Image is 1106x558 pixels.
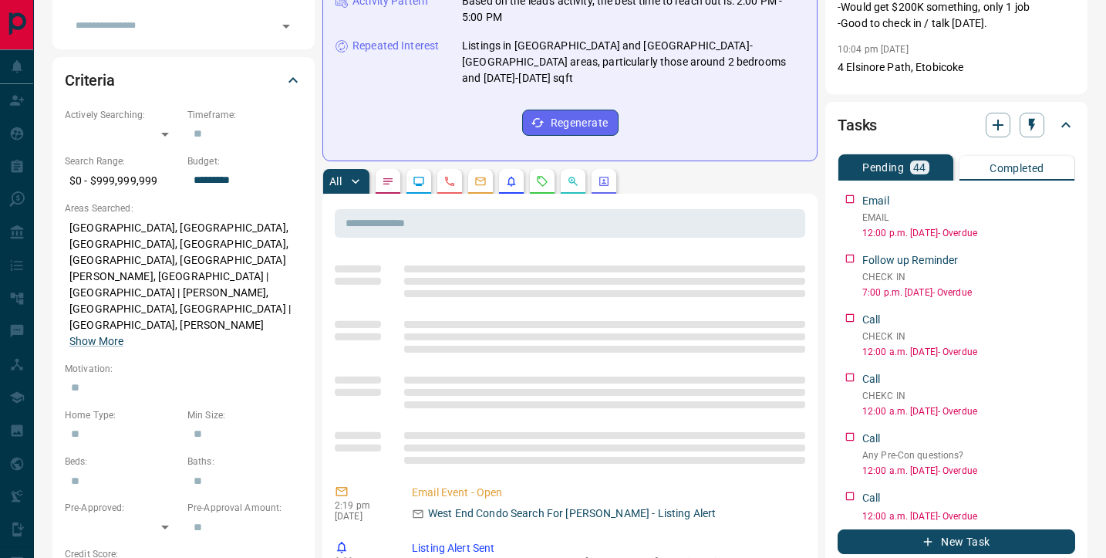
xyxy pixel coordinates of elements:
[862,509,1075,523] p: 12:00 a.m. [DATE] - Overdue
[913,162,926,173] p: 44
[990,163,1044,174] p: Completed
[862,162,904,173] p: Pending
[335,511,389,522] p: [DATE]
[862,270,1075,284] p: CHECK IN
[65,154,180,168] p: Search Range:
[462,38,804,86] p: Listings in [GEOGRAPHIC_DATA] and [GEOGRAPHIC_DATA]-[GEOGRAPHIC_DATA] areas, particularly those a...
[862,448,1075,462] p: Any Pre-Con questions?
[69,333,123,350] button: Show More
[862,330,1075,343] p: CHECK IN
[598,175,610,188] svg: Agent Actions
[536,175,548,188] svg: Requests
[65,62,302,99] div: Criteria
[838,113,877,137] h2: Tasks
[474,175,487,188] svg: Emails
[352,38,439,54] p: Repeated Interest
[382,175,394,188] svg: Notes
[862,371,881,387] p: Call
[65,108,180,122] p: Actively Searching:
[187,154,302,168] p: Budget:
[862,404,1075,418] p: 12:00 a.m. [DATE] - Overdue
[522,110,619,136] button: Regenerate
[567,175,579,188] svg: Opportunities
[862,389,1075,403] p: CHEKC IN
[838,107,1075,144] div: Tasks
[65,68,115,93] h2: Criteria
[65,501,180,515] p: Pre-Approved:
[65,362,302,376] p: Motivation:
[862,312,881,328] p: Call
[862,211,1075,225] p: EMAIL
[838,44,909,55] p: 10:04 pm [DATE]
[862,286,1075,299] p: 7:00 p.m. [DATE] - Overdue
[65,201,302,215] p: Areas Searched:
[187,455,302,468] p: Baths:
[413,175,425,188] svg: Lead Browsing Activity
[443,175,456,188] svg: Calls
[187,108,302,122] p: Timeframe:
[65,168,180,194] p: $0 - $999,999,999
[187,501,302,515] p: Pre-Approval Amount:
[187,408,302,422] p: Min Size:
[838,59,1075,76] p: 4 Elsinore Path, Etobicoke
[65,455,180,468] p: Beds:
[862,464,1075,478] p: 12:00 a.m. [DATE] - Overdue
[862,431,881,447] p: Call
[862,193,889,209] p: Email
[862,345,1075,359] p: 12:00 a.m. [DATE] - Overdue
[412,485,799,501] p: Email Event - Open
[838,529,1075,554] button: New Task
[335,500,389,511] p: 2:19 pm
[862,226,1075,240] p: 12:00 p.m. [DATE] - Overdue
[65,408,180,422] p: Home Type:
[862,252,958,269] p: Follow up Reminder
[862,490,881,506] p: Call
[412,540,799,556] p: Listing Alert Sent
[428,506,716,522] p: West End Condo Search For [PERSON_NAME] - Listing Alert
[329,176,342,187] p: All
[275,15,297,37] button: Open
[505,175,518,188] svg: Listing Alerts
[65,215,302,354] p: [GEOGRAPHIC_DATA], [GEOGRAPHIC_DATA], [GEOGRAPHIC_DATA], [GEOGRAPHIC_DATA], [GEOGRAPHIC_DATA], [G...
